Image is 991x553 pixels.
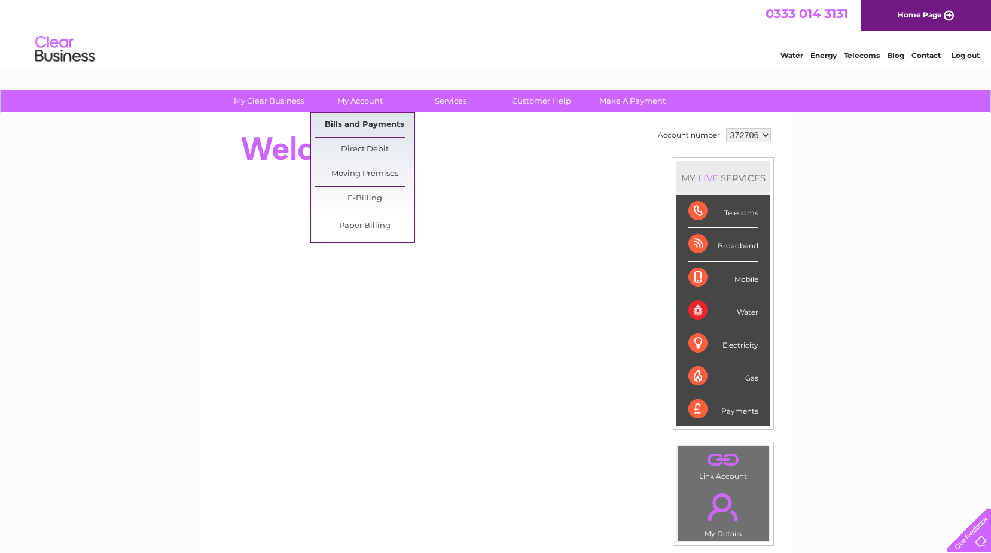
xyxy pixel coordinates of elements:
[688,393,758,426] div: Payments
[676,161,770,195] div: MY SERVICES
[688,294,758,327] div: Water
[35,31,96,68] img: logo.png
[952,51,980,60] a: Log out
[315,138,414,162] a: Direct Debit
[315,113,414,137] a: Bills and Payments
[688,360,758,393] div: Gas
[310,90,409,112] a: My Account
[911,51,941,60] a: Contact
[214,7,779,58] div: Clear Business is a trading name of Verastar Limited (registered in [GEOGRAPHIC_DATA] No. 3667643...
[688,195,758,228] div: Telecoms
[887,51,904,60] a: Blog
[315,187,414,211] a: E-Billing
[766,6,848,21] a: 0333 014 3131
[696,172,721,184] div: LIVE
[810,51,837,60] a: Energy
[401,90,500,112] a: Services
[681,486,766,528] a: .
[492,90,591,112] a: Customer Help
[681,449,766,470] a: .
[780,51,803,60] a: Water
[688,228,758,261] div: Broadband
[688,327,758,360] div: Electricity
[315,162,414,186] a: Moving Premises
[219,90,318,112] a: My Clear Business
[688,262,758,294] div: Mobile
[677,446,770,484] td: Link Account
[844,51,880,60] a: Telecoms
[583,90,682,112] a: Make A Payment
[655,125,723,145] td: Account number
[315,214,414,238] a: Paper Billing
[677,483,770,542] td: My Details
